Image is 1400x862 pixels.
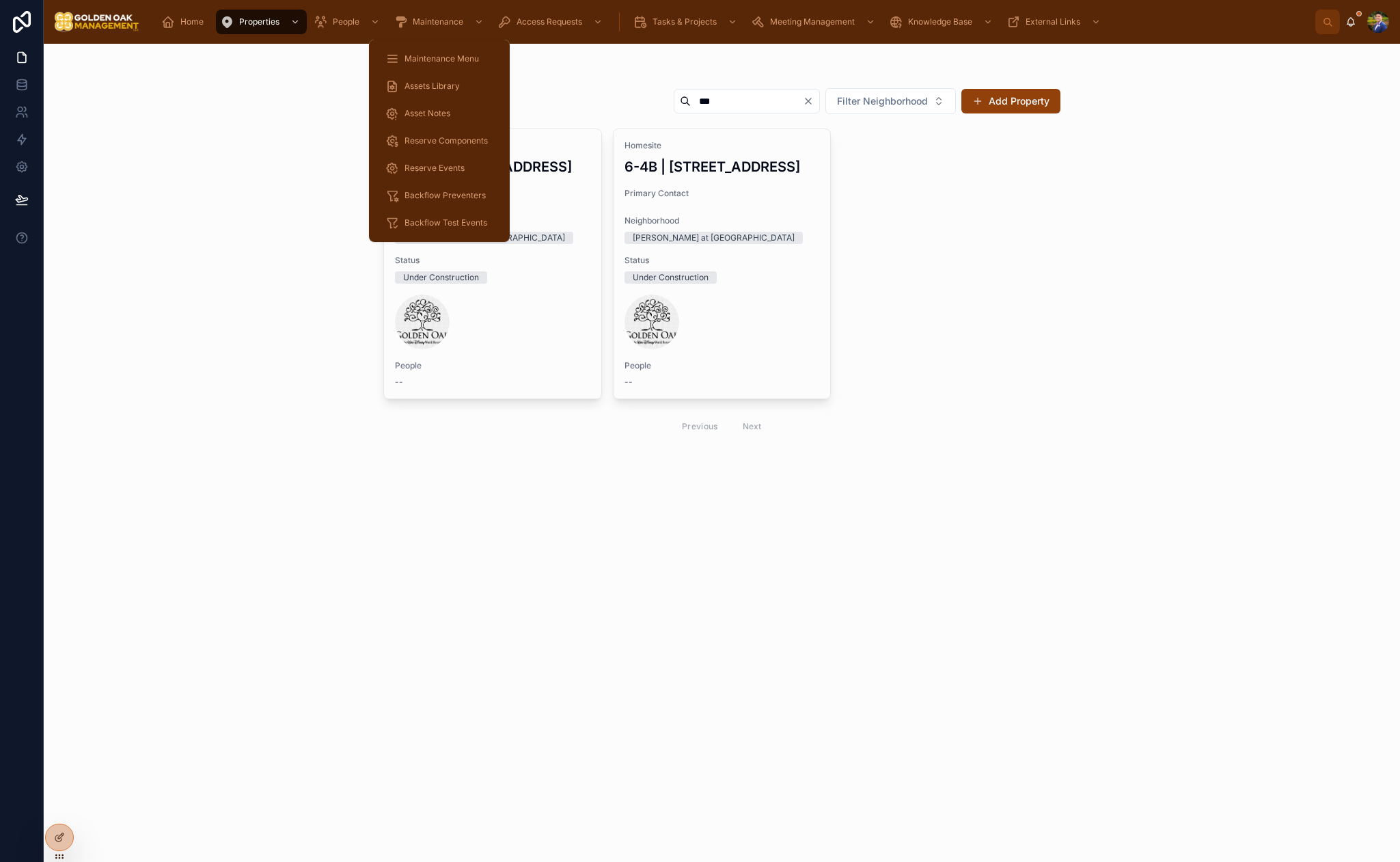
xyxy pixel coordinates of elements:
[377,156,502,180] a: Reserve Events
[377,129,502,153] a: Reserve Components
[908,16,972,27] span: Knowledge Base
[150,7,1315,37] div: scrollable content
[377,101,502,126] a: Asset Notes
[613,129,832,399] a: Homesite6-4B | [STREET_ADDRESS]Primary ContactNeighborhood[PERSON_NAME] at [GEOGRAPHIC_DATA]Statu...
[825,88,956,114] button: Select Button
[747,10,882,34] a: Meeting Management
[624,157,820,177] h3: 6-4B | [STREET_ADDRESS]
[624,140,820,151] span: Homesite
[624,188,820,199] span: Primary Contact
[333,16,359,27] span: People
[633,232,795,244] div: [PERSON_NAME] at [GEOGRAPHIC_DATA]
[377,183,502,208] a: Backflow Preventers
[404,81,460,92] span: Assets Library
[157,10,213,34] a: Home
[404,217,487,228] span: Backflow Test Events
[770,16,855,27] span: Meeting Management
[653,16,717,27] span: Tasks & Projects
[55,11,139,33] img: App logo
[310,10,387,34] a: People
[1002,10,1108,34] a: External Links
[624,360,820,371] span: People
[404,108,450,119] span: Asset Notes
[624,255,820,266] span: Status
[377,46,502,71] a: Maintenance Menu
[403,271,479,284] div: Under Construction
[239,16,279,27] span: Properties
[377,211,502,235] a: Backflow Test Events
[624,377,633,388] span: --
[180,16,204,27] span: Home
[803,96,819,107] button: Clear
[404,163,465,174] span: Reserve Events
[395,377,403,388] span: --
[404,190,486,201] span: Backflow Preventers
[395,255,590,266] span: Status
[377,74,502,98] a: Assets Library
[395,360,590,371] span: People
[216,10,307,34] a: Properties
[961,89,1060,113] button: Add Property
[624,215,820,226] span: Neighborhood
[837,94,928,108] span: Filter Neighborhood
[404,135,488,146] span: Reserve Components
[629,10,744,34] a: Tasks & Projects
[413,16,463,27] span: Maintenance
[885,10,1000,34] a: Knowledge Base
[383,129,602,399] a: Homesite6-4A | [STREET_ADDRESS]Primary ContactNeighborhood[PERSON_NAME] at [GEOGRAPHIC_DATA]Statu...
[404,53,479,64] span: Maintenance Menu
[517,16,582,27] span: Access Requests
[1026,16,1080,27] span: External Links
[493,10,609,34] a: Access Requests
[633,271,709,284] div: Under Construction
[389,10,491,34] a: Maintenance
